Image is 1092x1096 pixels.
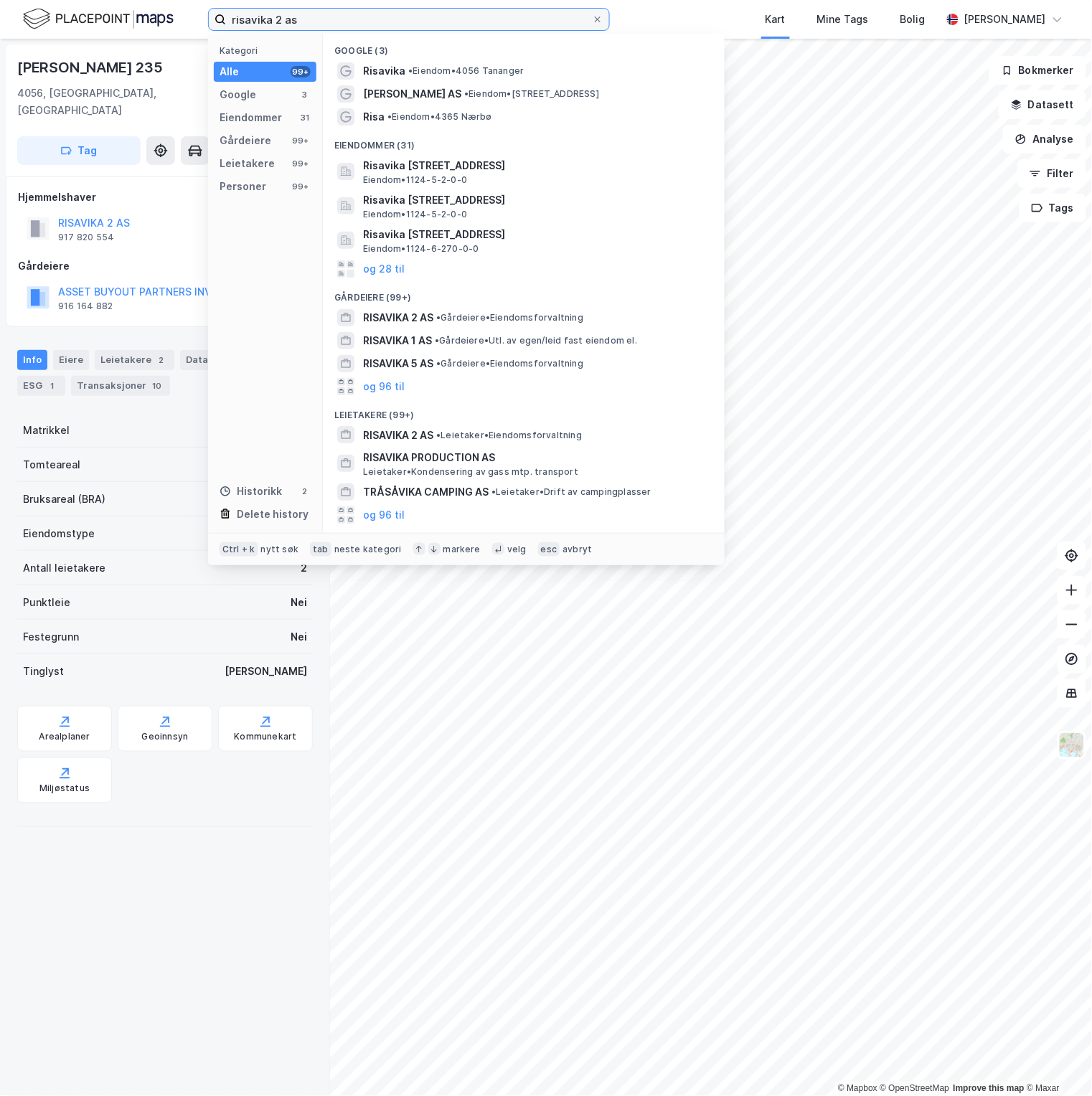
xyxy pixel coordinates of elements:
div: Bolig [900,11,926,28]
div: esc [538,542,560,557]
div: 1 [45,379,60,393]
span: RISAVIKA 5 AS [363,355,433,372]
span: • [436,358,441,369]
span: Leietaker • Eiendomsforvaltning [436,430,582,441]
span: Eiendom • 1124-6-270-0-0 [363,243,479,255]
span: Gårdeiere • Eiendomsforvaltning [436,358,583,369]
div: 99+ [291,135,311,146]
div: Leietakere (99+) [323,398,725,424]
div: Personer (99+) [323,526,725,552]
div: 2 [154,353,169,367]
span: Eiendom • 1124-5-2-0-0 [363,174,467,186]
div: Google (3) [323,34,725,60]
span: • [435,335,439,346]
div: Alle [220,63,239,80]
div: Eiendommer (31) [323,128,725,154]
div: Datasett [180,350,234,370]
span: Risa [363,108,385,126]
div: Matrikkel [23,422,70,439]
div: Miljøstatus [39,783,90,795]
span: • [408,65,413,76]
span: Eiendom • 4056 Tananger [408,65,524,77]
div: Gårdeiere [220,132,271,149]
div: Google [220,86,256,103]
span: Risavika [STREET_ADDRESS] [363,192,707,209]
span: RISAVIKA 1 AS [363,332,432,349]
button: og 96 til [363,506,405,524]
div: Transaksjoner [71,376,170,396]
span: Leietaker • Kondensering av gass mtp. transport [363,466,578,478]
span: • [491,486,496,497]
div: [PERSON_NAME] 235 [17,56,166,79]
span: • [464,88,469,99]
span: TRÅSÅVIKA CAMPING AS [363,483,489,501]
div: Eiendomstype [23,525,95,542]
span: RISAVIKA 2 AS [363,309,433,326]
div: avbryt [563,544,592,555]
div: Antall leietakere [23,559,105,577]
div: 99+ [291,181,311,192]
div: Eiere [53,350,89,370]
span: • [436,312,441,323]
div: 2 [301,559,307,577]
div: markere [443,544,481,555]
iframe: Chat Widget [1020,1027,1092,1096]
div: 4056, [GEOGRAPHIC_DATA], [GEOGRAPHIC_DATA] [17,85,252,119]
button: Tags [1020,194,1086,222]
div: velg [507,544,527,555]
div: 99+ [291,158,311,169]
span: Leietaker • Drift av campingplasser [491,486,651,498]
span: Risavika [363,62,405,80]
div: neste kategori [334,544,402,555]
div: Tomteareal [23,456,80,473]
span: • [387,111,392,122]
div: Leietakere [95,350,174,370]
div: [PERSON_NAME] [964,11,1046,28]
button: og 96 til [363,378,405,395]
img: logo.f888ab2527a4732fd821a326f86c7f29.svg [23,6,174,32]
span: RISAVIKA 2 AS [363,427,433,444]
div: Arealplaner [39,732,90,743]
div: Ctrl + k [220,542,258,557]
input: Søk på adresse, matrikkel, gårdeiere, leietakere eller personer [226,9,592,30]
div: Mine Tags [817,11,869,28]
span: [PERSON_NAME] AS [363,85,461,103]
div: 916 164 882 [58,301,113,312]
div: ESG [17,376,65,396]
div: Hjemmelshaver [18,189,312,206]
div: Tinglyst [23,663,64,680]
div: Leietakere [220,155,275,172]
span: Eiendom • 4365 Nærbø [387,111,492,123]
div: Punktleie [23,594,70,611]
div: 31 [299,112,311,123]
div: Personer [220,178,266,195]
div: [PERSON_NAME] [225,663,307,680]
div: Gårdeiere [18,258,312,275]
button: Tag [17,136,141,165]
div: Nei [291,594,307,611]
span: RISAVIKA PRODUCTION AS [363,449,707,466]
img: Z [1058,732,1086,759]
a: Improve this map [954,1084,1025,1094]
a: Mapbox [838,1084,877,1094]
div: nytt søk [261,544,299,555]
a: OpenStreetMap [880,1084,950,1094]
div: Kart [766,11,786,28]
div: tab [310,542,331,557]
div: Geoinnsyn [142,732,189,743]
div: Eiendommer [220,109,282,126]
span: Eiendom • 1124-5-2-0-0 [363,209,467,220]
div: Historikk [220,483,282,500]
span: Eiendom • [STREET_ADDRESS] [464,88,599,100]
div: Festegrunn [23,628,79,646]
div: 917 820 554 [58,232,114,243]
button: Analyse [1003,125,1086,153]
span: Gårdeiere • Eiendomsforvaltning [436,312,583,323]
div: Kategori [220,45,316,56]
div: 3 [299,89,311,100]
div: Gårdeiere (99+) [323,280,725,306]
span: Risavika [STREET_ADDRESS] [363,226,707,243]
span: Risavika [STREET_ADDRESS] [363,157,707,174]
div: Delete history [237,506,309,523]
